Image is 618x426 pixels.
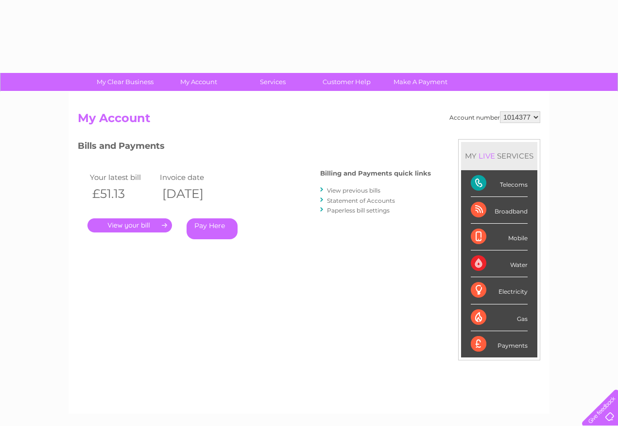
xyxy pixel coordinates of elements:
[471,277,528,304] div: Electricity
[78,139,431,156] h3: Bills and Payments
[461,142,537,170] div: MY SERVICES
[471,170,528,197] div: Telecoms
[187,218,238,239] a: Pay Here
[471,331,528,357] div: Payments
[327,187,380,194] a: View previous bills
[380,73,461,91] a: Make A Payment
[471,224,528,250] div: Mobile
[307,73,387,91] a: Customer Help
[320,170,431,177] h4: Billing and Payments quick links
[477,151,497,160] div: LIVE
[327,207,390,214] a: Paperless bill settings
[327,197,395,204] a: Statement of Accounts
[157,171,227,184] td: Invoice date
[471,304,528,331] div: Gas
[471,197,528,224] div: Broadband
[157,184,227,204] th: [DATE]
[233,73,313,91] a: Services
[85,73,165,91] a: My Clear Business
[87,171,157,184] td: Your latest bill
[87,184,157,204] th: £51.13
[87,218,172,232] a: .
[159,73,239,91] a: My Account
[471,250,528,277] div: Water
[449,111,540,123] div: Account number
[78,111,540,130] h2: My Account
